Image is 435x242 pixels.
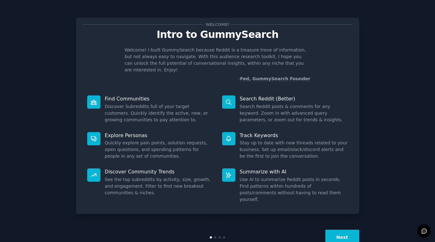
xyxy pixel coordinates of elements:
[240,168,348,175] p: Summarize with AI
[105,176,213,196] dd: See the top subreddits by activity, size, growth, and engagement. Filter to find new breakout com...
[240,176,348,203] dd: Use AI to summarize Reddit posts in seconds. Find patterns within hundreds of posts/comments with...
[83,29,353,40] p: Intro to GummySearch
[239,76,311,82] div: -
[105,132,213,139] p: Explore Personas
[240,103,348,123] dd: Search Reddit posts & comments for any keyword. Zoom in with advanced query parameters, or zoom o...
[240,140,348,160] dd: Stay up to date with new threads related to your business. Set up email/slack/discord alerts and ...
[125,47,311,73] p: Welcome! I built GummySearch because Reddit is a treasure trove of information, but not always ea...
[204,21,230,28] span: Welcome!
[240,95,348,102] p: Search Reddit (Better)
[105,95,213,102] p: Find Communities
[240,76,311,82] a: Fed, GummySearch Founder
[105,103,213,123] dd: Discover Subreddits full of your target customers. Quickly identify the active, new, or growing c...
[240,132,348,139] p: Track Keywords
[105,140,213,160] dd: Quickly explore pain points, solution requests, open questions, and spending patterns for people ...
[105,168,213,175] p: Discover Community Trends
